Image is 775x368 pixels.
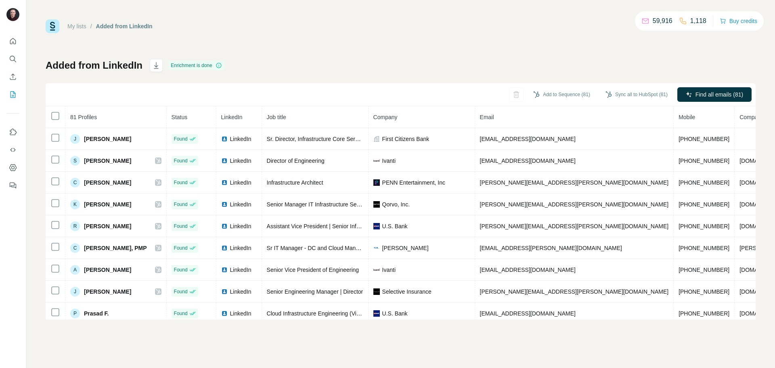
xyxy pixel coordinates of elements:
[382,135,429,143] span: First Citizens Bank
[174,135,188,143] span: Found
[267,288,363,295] span: Senior Engineering Manager | Director
[70,287,80,297] div: J
[480,288,669,295] span: [PERSON_NAME][EMAIL_ADDRESS][PERSON_NAME][DOMAIN_NAME]
[230,222,251,230] span: LinkedIn
[84,200,131,208] span: [PERSON_NAME]
[679,288,729,295] span: [PHONE_NUMBER]
[84,222,131,230] span: [PERSON_NAME]
[84,309,109,318] span: Prasad F.
[70,309,80,318] div: P
[174,310,188,317] span: Found
[174,201,188,208] span: Found
[84,135,131,143] span: [PERSON_NAME]
[373,179,380,186] img: company-logo
[480,136,576,142] span: [EMAIL_ADDRESS][DOMAIN_NAME]
[174,288,188,295] span: Found
[6,160,19,175] button: Dashboard
[172,114,188,120] span: Status
[70,243,80,253] div: C
[373,160,380,162] img: company-logo
[373,310,380,317] img: company-logo
[373,269,380,271] img: company-logo
[679,136,729,142] span: [PHONE_NUMBER]
[230,309,251,318] span: LinkedIn
[46,19,59,33] img: Surfe Logo
[221,288,228,295] img: LinkedIn logo
[480,223,669,229] span: [PERSON_NAME][EMAIL_ADDRESS][PERSON_NAME][DOMAIN_NAME]
[174,157,188,164] span: Found
[267,201,372,208] span: Senior Manager IT Infrastructure Services
[267,179,323,186] span: Infrastructure Architect
[267,158,325,164] span: Director of Engineering
[70,134,80,144] div: J
[373,223,380,229] img: company-logo
[6,178,19,193] button: Feedback
[267,245,393,251] span: Sr IT Manager - DC and Cloud Management, SRE
[221,223,228,229] img: LinkedIn logo
[6,34,19,48] button: Quick start
[653,16,672,26] p: 59,916
[221,245,228,251] img: LinkedIn logo
[382,200,410,208] span: Qorvo, Inc.
[267,267,359,273] span: Senior Vice President of Engineering
[174,179,188,186] span: Found
[84,157,131,165] span: [PERSON_NAME]
[679,245,729,251] span: [PHONE_NUMBER]
[230,244,251,252] span: LinkedIn
[679,114,695,120] span: Mobile
[90,22,92,30] li: /
[6,87,19,102] button: My lists
[70,200,80,209] div: K
[480,201,669,208] span: [PERSON_NAME][EMAIL_ADDRESS][PERSON_NAME][DOMAIN_NAME]
[221,310,228,317] img: LinkedIn logo
[230,288,251,296] span: LinkedIn
[6,8,19,21] img: Avatar
[382,288,431,296] span: Selective Insurance
[267,114,286,120] span: Job title
[221,179,228,186] img: LinkedIn logo
[174,223,188,230] span: Found
[720,15,757,27] button: Buy credits
[679,201,729,208] span: [PHONE_NUMBER]
[46,59,142,72] h1: Added from LinkedIn
[230,200,251,208] span: LinkedIn
[679,267,729,273] span: [PHONE_NUMBER]
[6,143,19,157] button: Use Surfe API
[221,267,228,273] img: LinkedIn logo
[6,52,19,66] button: Search
[230,135,251,143] span: LinkedIn
[679,310,729,317] span: [PHONE_NUMBER]
[221,114,243,120] span: LinkedIn
[677,87,752,102] button: Find all emails (81)
[70,221,80,231] div: R
[6,69,19,84] button: Enrich CSV
[480,245,622,251] span: [EMAIL_ADDRESS][PERSON_NAME][DOMAIN_NAME]
[267,136,368,142] span: Sr. Director, Infrastructure Core Services
[84,244,147,252] span: [PERSON_NAME], PMP
[679,223,729,229] span: [PHONE_NUMBER]
[70,114,97,120] span: 81 Profiles
[382,309,408,318] span: U.S. Bank
[70,265,80,275] div: A
[84,179,131,187] span: [PERSON_NAME]
[267,223,506,229] span: Assistant Vice President | Senior Infrastructure Engineer | Product Owner (Network Automation)
[221,201,228,208] img: LinkedIn logo
[679,179,729,186] span: [PHONE_NUMBER]
[373,201,380,208] img: company-logo
[480,114,494,120] span: Email
[70,156,80,166] div: S
[480,158,576,164] span: [EMAIL_ADDRESS][DOMAIN_NAME]
[695,90,743,99] span: Find all emails (81)
[480,310,576,317] span: [EMAIL_ADDRESS][DOMAIN_NAME]
[6,125,19,139] button: Use Surfe on LinkedIn
[373,245,380,251] img: company-logo
[230,179,251,187] span: LinkedIn
[84,288,131,296] span: [PERSON_NAME]
[67,23,86,29] a: My lists
[174,244,188,252] span: Found
[267,310,451,317] span: Cloud Infrastructure Engineering (Vice President - Individual Contribution)
[221,136,228,142] img: LinkedIn logo
[690,16,706,26] p: 1,118
[230,157,251,165] span: LinkedIn
[96,22,153,30] div: Added from LinkedIn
